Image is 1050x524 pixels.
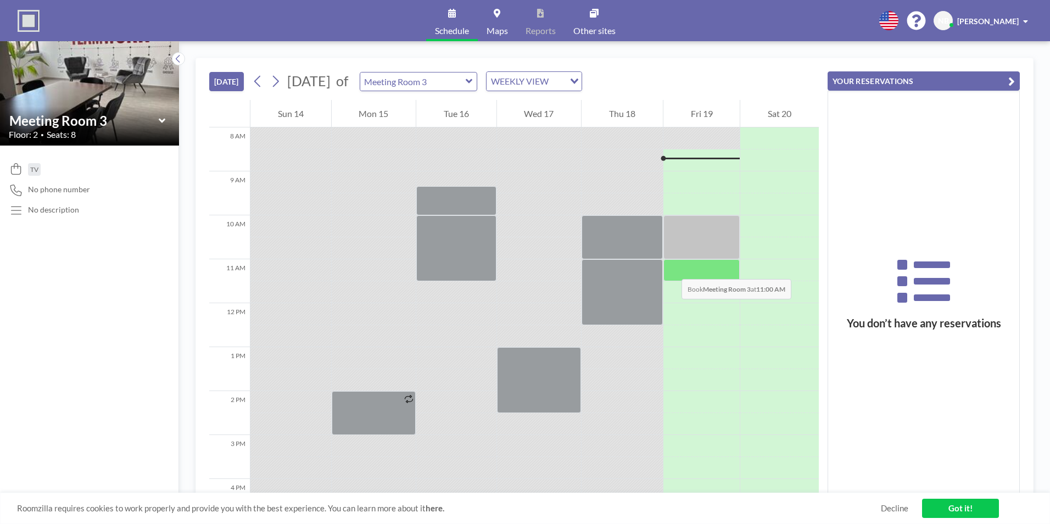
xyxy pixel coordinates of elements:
[28,185,90,194] span: No phone number
[28,205,79,215] div: No description
[663,100,740,127] div: Fri 19
[435,26,469,35] span: Schedule
[209,391,250,435] div: 2 PM
[756,285,785,293] b: 11:00 AM
[209,479,250,523] div: 4 PM
[957,16,1019,26] span: [PERSON_NAME]
[209,72,244,91] button: [DATE]
[487,72,582,91] div: Search for option
[526,26,556,35] span: Reports
[881,503,908,514] a: Decline
[336,73,348,90] span: of
[332,100,416,127] div: Mon 15
[18,10,40,32] img: organization-logo
[489,74,551,88] span: WEEKLY VIEW
[552,74,563,88] input: Search for option
[573,26,616,35] span: Other sites
[922,499,999,518] a: Got it!
[582,100,663,127] div: Thu 18
[416,100,496,127] div: Tue 16
[209,171,250,215] div: 9 AM
[47,129,76,140] span: Seats: 8
[209,435,250,479] div: 3 PM
[209,347,250,391] div: 1 PM
[17,503,881,514] span: Roomzilla requires cookies to work properly and provide you with the best experience. You can lea...
[209,259,250,303] div: 11 AM
[497,100,582,127] div: Wed 17
[682,279,791,299] span: Book at
[287,73,331,89] span: [DATE]
[9,113,159,129] input: Meeting Room 3
[30,165,38,174] span: TV
[41,131,44,138] span: •
[703,285,751,293] b: Meeting Room 3
[426,503,444,513] a: here.
[9,129,38,140] span: Floor: 2
[209,127,250,171] div: 8 AM
[209,215,250,259] div: 10 AM
[938,16,949,26] span: NB
[209,303,250,347] div: 12 PM
[360,73,466,91] input: Meeting Room 3
[740,100,819,127] div: Sat 20
[250,100,331,127] div: Sun 14
[828,316,1019,330] h3: You don’t have any reservations
[828,71,1020,91] button: YOUR RESERVATIONS
[487,26,508,35] span: Maps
